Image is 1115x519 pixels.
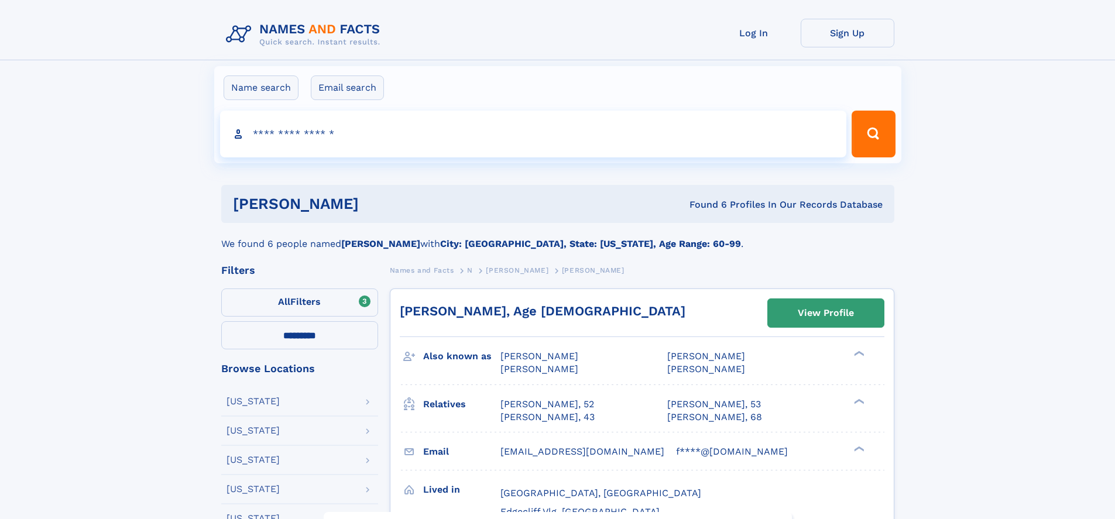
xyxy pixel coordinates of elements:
[221,288,378,317] label: Filters
[667,350,745,362] span: [PERSON_NAME]
[423,480,500,500] h3: Lived in
[851,445,865,452] div: ❯
[768,299,884,327] a: View Profile
[667,398,761,411] a: [PERSON_NAME], 53
[220,111,847,157] input: search input
[390,263,454,277] a: Names and Facts
[851,397,865,405] div: ❯
[851,350,865,358] div: ❯
[423,442,500,462] h3: Email
[500,350,578,362] span: [PERSON_NAME]
[221,363,378,374] div: Browse Locations
[486,266,548,274] span: [PERSON_NAME]
[500,506,660,517] span: Edgecliff Vlg, [GEOGRAPHIC_DATA]
[500,363,578,374] span: [PERSON_NAME]
[227,455,280,465] div: [US_STATE]
[341,238,420,249] b: [PERSON_NAME]
[227,397,280,406] div: [US_STATE]
[227,426,280,435] div: [US_STATE]
[500,446,664,457] span: [EMAIL_ADDRESS][DOMAIN_NAME]
[221,223,894,251] div: We found 6 people named with .
[667,411,762,424] a: [PERSON_NAME], 68
[500,487,701,499] span: [GEOGRAPHIC_DATA], [GEOGRAPHIC_DATA]
[233,197,524,211] h1: [PERSON_NAME]
[467,263,473,277] a: N
[221,265,378,276] div: Filters
[278,296,290,307] span: All
[423,394,500,414] h3: Relatives
[667,363,745,374] span: [PERSON_NAME]
[227,484,280,494] div: [US_STATE]
[400,304,685,318] a: [PERSON_NAME], Age [DEMOGRAPHIC_DATA]
[852,111,895,157] button: Search Button
[707,19,801,47] a: Log In
[524,198,883,211] div: Found 6 Profiles In Our Records Database
[500,398,594,411] a: [PERSON_NAME], 52
[798,300,854,326] div: View Profile
[423,346,500,366] h3: Also known as
[500,411,595,424] a: [PERSON_NAME], 43
[562,266,625,274] span: [PERSON_NAME]
[221,19,390,50] img: Logo Names and Facts
[440,238,741,249] b: City: [GEOGRAPHIC_DATA], State: [US_STATE], Age Range: 60-99
[486,263,548,277] a: [PERSON_NAME]
[801,19,894,47] a: Sign Up
[224,75,299,100] label: Name search
[467,266,473,274] span: N
[311,75,384,100] label: Email search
